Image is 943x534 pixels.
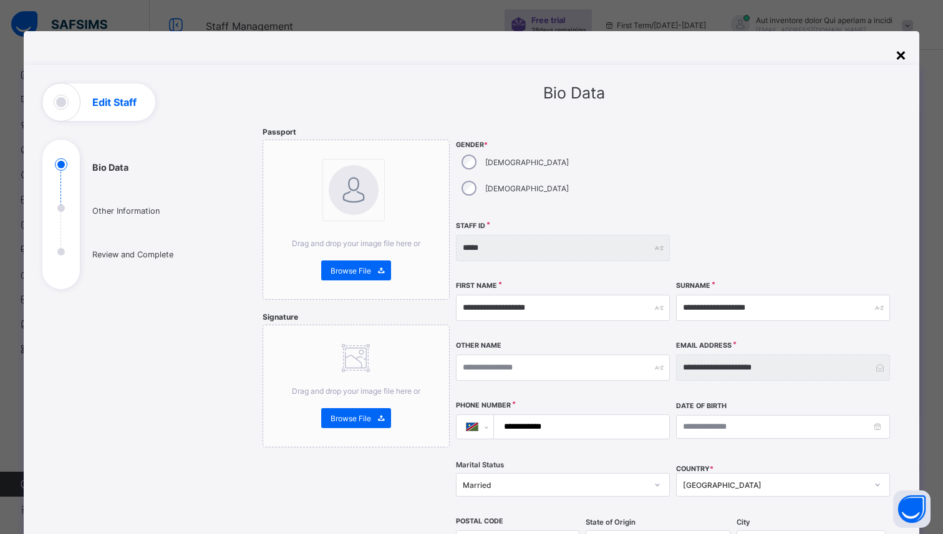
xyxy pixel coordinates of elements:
span: Browse File [331,414,371,423]
h1: Edit Staff [92,97,137,107]
label: [DEMOGRAPHIC_DATA] [485,184,569,193]
span: Passport [263,127,296,136]
label: Email Address [676,341,732,350]
label: Date of Birth [676,402,727,410]
span: COUNTRY [676,465,713,473]
span: Drag and drop your image file here or [292,239,420,248]
span: Signature [263,312,298,322]
span: City [737,518,750,527]
div: Married [463,480,647,490]
span: State of Origin [586,518,636,527]
span: Bio Data [543,83,605,102]
label: Phone Number [456,401,511,409]
label: Surname [676,282,710,290]
label: [DEMOGRAPHIC_DATA] [485,158,569,167]
label: Other Name [456,341,501,350]
span: Drag and drop your image file here or [292,386,420,396]
span: Gender [456,141,670,149]
div: [GEOGRAPHIC_DATA] [683,480,867,490]
button: Open asap [893,490,931,528]
div: Drag and drop your image file here orBrowse File [263,325,450,447]
label: First Name [456,282,497,290]
div: bannerImageDrag and drop your image file here orBrowse File [263,140,450,300]
span: Marital Status [456,460,504,469]
div: × [895,44,907,65]
img: bannerImage [329,165,379,215]
label: Staff ID [456,222,485,230]
label: Postal Code [456,517,503,525]
span: Browse File [331,266,371,275]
